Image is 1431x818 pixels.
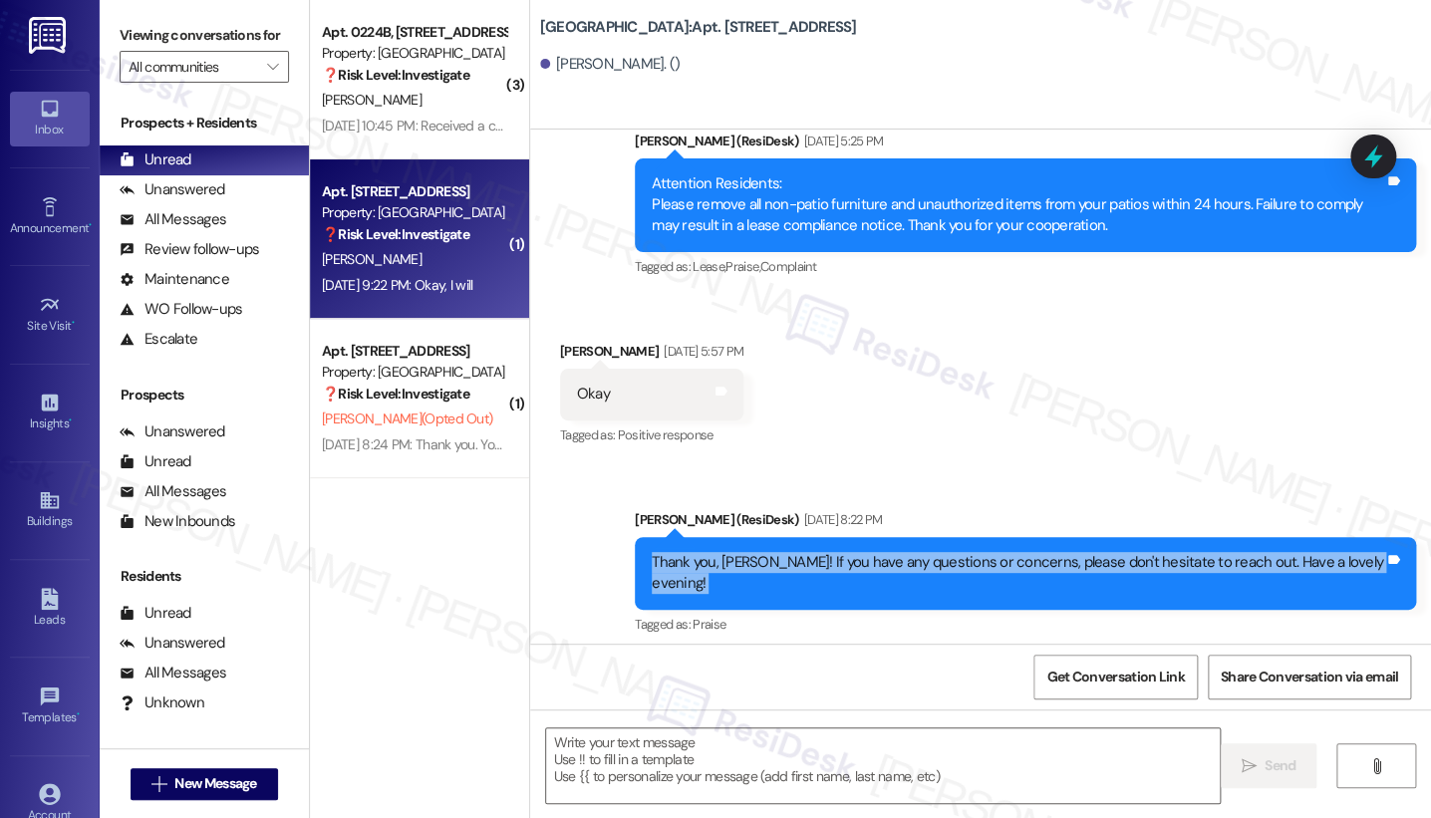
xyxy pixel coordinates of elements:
[540,17,857,38] b: [GEOGRAPHIC_DATA]: Apt. [STREET_ADDRESS]
[120,663,226,683] div: All Messages
[635,131,1416,158] div: [PERSON_NAME] (ResiDesk)
[100,113,309,134] div: Prospects + Residents
[560,341,743,369] div: [PERSON_NAME]
[120,692,204,713] div: Unknown
[659,341,743,362] div: [DATE] 5:57 PM
[693,616,725,633] span: Praise
[322,435,1306,453] div: [DATE] 8:24 PM: Thank you. You will no longer receive texts from this thread. Please reply with '...
[1265,755,1295,776] span: Send
[635,509,1416,537] div: [PERSON_NAME] (ResiDesk)
[799,131,884,151] div: [DATE] 5:25 PM
[322,409,492,427] span: [PERSON_NAME] (Opted Out)
[131,768,278,800] button: New Message
[120,511,235,532] div: New Inbounds
[1221,743,1317,788] button: Send
[322,181,506,202] div: Apt. [STREET_ADDRESS]
[322,66,469,84] strong: ❓ Risk Level: Investigate
[322,362,506,383] div: Property: [GEOGRAPHIC_DATA]
[577,384,610,405] div: Okay
[151,776,166,792] i: 
[1221,667,1398,687] span: Share Conversation via email
[120,633,225,654] div: Unanswered
[120,603,191,624] div: Unread
[10,680,90,733] a: Templates •
[760,258,816,275] span: Complaint
[100,385,309,406] div: Prospects
[10,582,90,636] a: Leads
[120,451,191,472] div: Unread
[29,17,70,54] img: ResiDesk Logo
[69,413,72,427] span: •
[129,51,257,83] input: All communities
[635,610,1416,639] div: Tagged as:
[652,173,1384,237] div: Attention Residents: Please remove all non-patio furniture and unauthorized items from your patio...
[1033,655,1197,699] button: Get Conversation Link
[322,341,506,362] div: Apt. [STREET_ADDRESS]
[267,59,278,75] i: 
[1208,655,1411,699] button: Share Conversation via email
[725,258,759,275] span: Praise ,
[72,316,75,330] span: •
[77,707,80,721] span: •
[120,299,242,320] div: WO Follow-ups
[10,92,90,145] a: Inbox
[693,258,725,275] span: Lease ,
[10,288,90,342] a: Site Visit •
[540,54,681,75] div: [PERSON_NAME]. ()
[120,269,229,290] div: Maintenance
[120,179,225,200] div: Unanswered
[120,329,197,350] div: Escalate
[635,252,1416,281] div: Tagged as:
[322,43,506,64] div: Property: [GEOGRAPHIC_DATA]
[322,276,472,294] div: [DATE] 9:22 PM: Okay, I will
[10,386,90,439] a: Insights •
[652,552,1384,595] div: Thank you, [PERSON_NAME]! If you have any questions or concerns, please don't hesitate to reach o...
[322,91,422,109] span: [PERSON_NAME]
[322,250,422,268] span: [PERSON_NAME]
[560,420,743,449] div: Tagged as:
[1368,758,1383,774] i: 
[322,385,469,403] strong: ❓ Risk Level: Investigate
[322,202,506,223] div: Property: [GEOGRAPHIC_DATA]
[322,225,469,243] strong: ❓ Risk Level: Investigate
[89,218,92,232] span: •
[174,773,256,794] span: New Message
[120,20,289,51] label: Viewing conversations for
[120,149,191,170] div: Unread
[618,426,714,443] span: Positive response
[1046,667,1184,687] span: Get Conversation Link
[100,566,309,587] div: Residents
[322,117,1164,135] div: [DATE] 10:45 PM: Received a call back at 7:38, maintenance stated they would be here at 9:00 no s...
[120,481,226,502] div: All Messages
[799,509,883,530] div: [DATE] 8:22 PM
[120,239,259,260] div: Review follow-ups
[322,22,506,43] div: Apt. 0224B, [STREET_ADDRESS]
[120,209,226,230] div: All Messages
[120,421,225,442] div: Unanswered
[10,483,90,537] a: Buildings
[1242,758,1257,774] i: 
